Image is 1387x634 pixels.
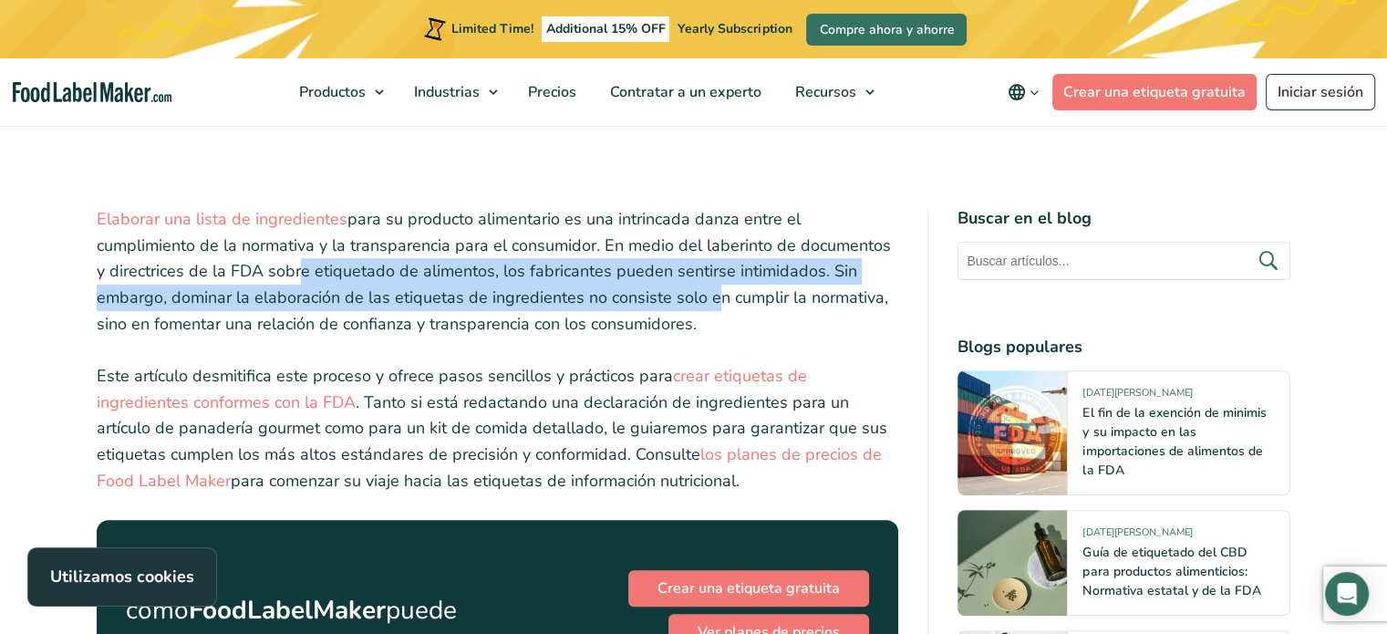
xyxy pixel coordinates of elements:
[451,20,533,37] span: Limited Time!
[294,82,367,102] span: Productos
[1082,544,1260,599] a: Guía de etiquetado del CBD para productos alimenticios: Normativa estatal y de la FDA
[189,593,386,628] strong: FoodLabelMaker
[1325,572,1369,616] div: Open Intercom Messenger
[957,242,1290,280] input: Buscar artículos...
[97,208,347,230] a: Elaborar una lista de ingredientes
[678,20,792,37] span: Yearly Subscription
[283,58,393,126] a: Productos
[97,363,899,494] p: Este artículo desmitifica este proceso y ofrece pasos sencillos y prácticos para . Tanto si está ...
[1082,404,1266,479] a: El fin de la exención de minimis y su impacto en las importaciones de alimentos de la FDA
[523,82,578,102] span: Precios
[97,206,899,338] p: para su producto alimentario es una intrincada danza entre el cumplimiento de la normativa y la t...
[628,570,869,607] a: Crear una etiqueta gratuita
[594,58,774,126] a: Contratar a un experto
[97,443,882,492] a: los planes de precios de Food Label Maker
[97,365,807,413] a: crear etiquetas de ingredientes conformes con la FDA
[779,58,884,126] a: Recursos
[1082,525,1192,546] span: [DATE][PERSON_NAME]
[806,14,967,46] a: Compre ahora y ahorre
[1082,386,1192,407] span: [DATE][PERSON_NAME]
[512,58,589,126] a: Precios
[605,82,763,102] span: Contratar a un experto
[409,82,481,102] span: Industrias
[1266,74,1375,110] a: Iniciar sesión
[50,566,194,587] strong: Utilizamos cookies
[1052,74,1257,110] a: Crear una etiqueta gratuita
[398,58,507,126] a: Industrias
[542,16,670,42] span: Additional 15% OFF
[957,206,1290,231] h4: Buscar en el blog
[957,335,1290,359] h4: Blogs populares
[790,82,858,102] span: Recursos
